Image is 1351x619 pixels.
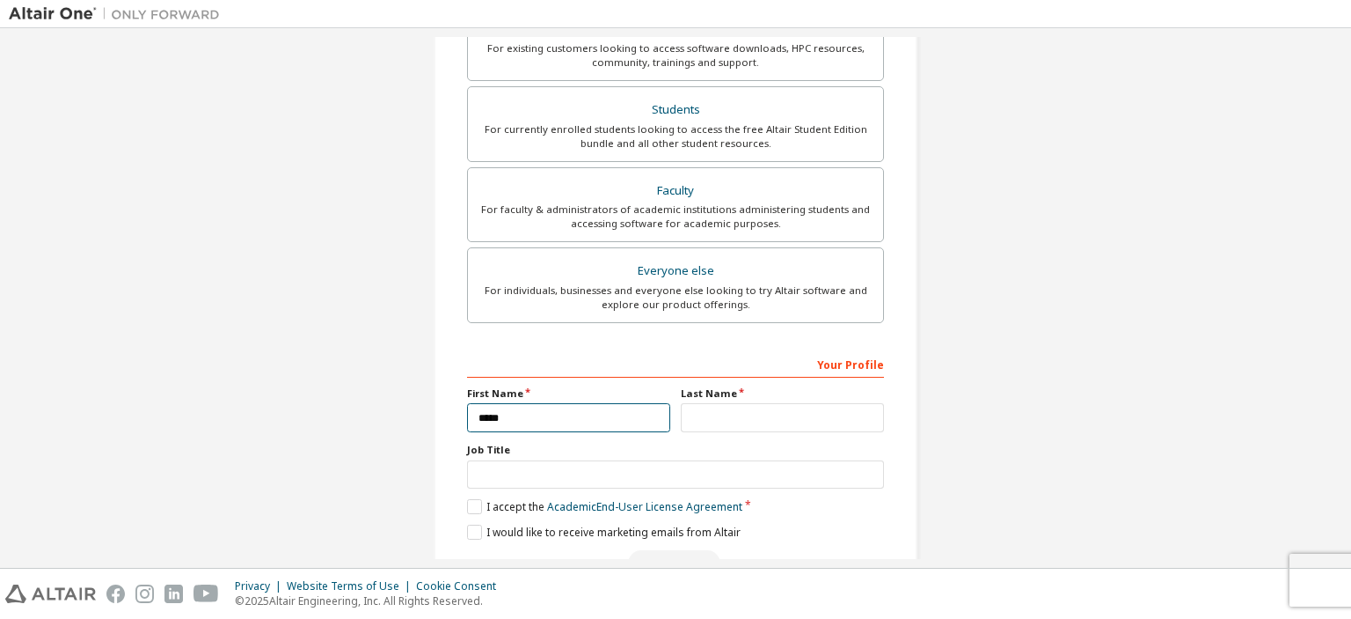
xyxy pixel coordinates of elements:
div: For individuals, businesses and everyone else looking to try Altair software and explore our prod... [478,284,873,312]
div: Your Profile [467,350,884,378]
div: Read and acccept EULA to continue [467,550,884,577]
label: Last Name [681,387,884,401]
img: instagram.svg [135,585,154,603]
img: linkedin.svg [164,585,183,603]
label: I accept the [467,499,742,514]
img: altair_logo.svg [5,585,96,603]
div: Students [478,98,873,122]
img: facebook.svg [106,585,125,603]
div: For existing customers looking to access software downloads, HPC resources, community, trainings ... [478,41,873,70]
div: For faculty & administrators of academic institutions administering students and accessing softwa... [478,203,873,231]
img: Altair One [9,5,229,23]
img: youtube.svg [194,585,219,603]
div: Cookie Consent [416,579,507,593]
label: First Name [467,387,670,401]
p: © 2025 Altair Engineering, Inc. All Rights Reserved. [235,593,507,608]
div: Everyone else [478,259,873,284]
div: Website Terms of Use [287,579,416,593]
div: Privacy [235,579,287,593]
a: Academic End-User License Agreement [547,499,742,514]
div: Faculty [478,179,873,203]
div: For currently enrolled students looking to access the free Altair Student Edition bundle and all ... [478,122,873,151]
label: I would like to receive marketing emails from Altair [467,525,741,540]
label: Job Title [467,443,884,457]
